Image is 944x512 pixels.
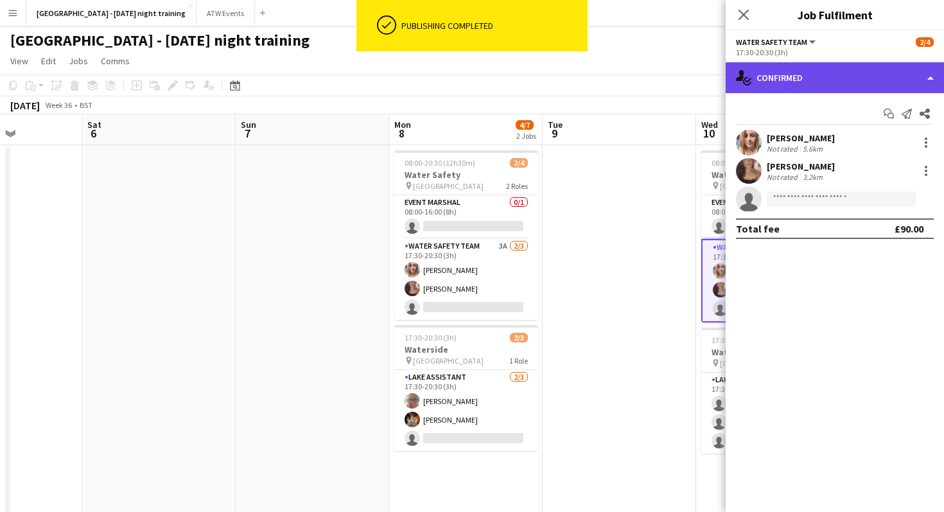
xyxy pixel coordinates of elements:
h3: Waterside [394,344,538,355]
div: 5.6km [800,144,825,154]
app-job-card: 08:00-20:30 (12h30m)2/4Water Safety [GEOGRAPHIC_DATA]2 RolesEvent Marshal0/108:00-16:00 (8h) Wate... [394,150,538,320]
span: 2 Roles [506,181,528,191]
app-job-card: 17:30-20:30 (3h)2/3Waterside [GEOGRAPHIC_DATA]1 RoleLake Assistant2/317:30-20:30 (3h)[PERSON_NAME... [394,325,538,451]
h3: Job Fulfilment [726,6,944,23]
app-card-role: Water Safety Team3A2/317:30-20:30 (3h)[PERSON_NAME][PERSON_NAME] [701,239,845,322]
button: ATW Events [197,1,255,26]
div: 2 Jobs [516,131,536,141]
a: Jobs [64,53,93,69]
span: 4/7 [516,120,534,130]
div: BST [80,100,92,110]
h3: Water Safety [701,169,845,181]
span: Week 36 [42,100,74,110]
span: Sat [87,119,101,130]
div: [DATE] [10,99,40,112]
span: [GEOGRAPHIC_DATA] [413,356,484,366]
span: 08:00-20:30 (12h30m) [712,158,782,168]
span: Comms [101,55,130,67]
span: Jobs [69,55,88,67]
span: 9 [546,126,563,141]
span: 17:30-20:30 (3h) [712,335,764,345]
app-job-card: 17:30-20:30 (3h)0/3Waterside [GEOGRAPHIC_DATA]1 RoleLake Assistant0/317:30-20:30 (3h) [701,328,845,454]
h3: Water Safety [394,169,538,181]
a: Comms [96,53,135,69]
span: 2/4 [510,158,528,168]
a: View [5,53,33,69]
span: Water Safety Team [736,37,807,47]
span: [GEOGRAPHIC_DATA] [720,358,791,368]
div: Not rated [767,144,800,154]
div: Publishing completed [401,20,582,31]
a: Edit [36,53,61,69]
app-card-role: Event Marshal0/108:00-16:00 (8h) [701,195,845,239]
span: 2/4 [916,37,934,47]
h1: [GEOGRAPHIC_DATA] - [DATE] night training [10,31,310,50]
span: 10 [699,126,718,141]
span: [GEOGRAPHIC_DATA] [720,181,791,191]
div: Total fee [736,222,780,235]
app-job-card: 08:00-20:30 (12h30m)2/4Water Safety [GEOGRAPHIC_DATA]2 RolesEvent Marshal0/108:00-16:00 (8h) Wate... [701,150,845,322]
app-card-role: Water Safety Team3A2/317:30-20:30 (3h)[PERSON_NAME][PERSON_NAME] [394,239,538,320]
span: Mon [394,119,411,130]
div: 17:30-20:30 (3h) [736,48,934,57]
span: 7 [239,126,256,141]
h3: Waterside [701,346,845,358]
div: [PERSON_NAME] [767,132,835,144]
button: [GEOGRAPHIC_DATA] - [DATE] night training [26,1,197,26]
div: [PERSON_NAME] [767,161,835,172]
span: 08:00-20:30 (12h30m) [405,158,475,168]
button: Water Safety Team [736,37,817,47]
div: Not rated [767,172,800,182]
span: Wed [701,119,718,130]
span: 6 [85,126,101,141]
span: Tue [548,119,563,130]
app-card-role: Event Marshal0/108:00-16:00 (8h) [394,195,538,239]
span: 2/3 [510,333,528,342]
span: View [10,55,28,67]
app-card-role: Lake Assistant2/317:30-20:30 (3h)[PERSON_NAME][PERSON_NAME] [394,370,538,451]
div: 3.2km [800,172,825,182]
span: Sun [241,119,256,130]
span: [GEOGRAPHIC_DATA] [413,181,484,191]
span: 17:30-20:30 (3h) [405,333,457,342]
app-card-role: Lake Assistant0/317:30-20:30 (3h) [701,373,845,454]
div: £90.00 [895,222,923,235]
div: Confirmed [726,62,944,93]
span: 1 Role [509,356,528,366]
span: Edit [41,55,56,67]
span: 8 [392,126,411,141]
